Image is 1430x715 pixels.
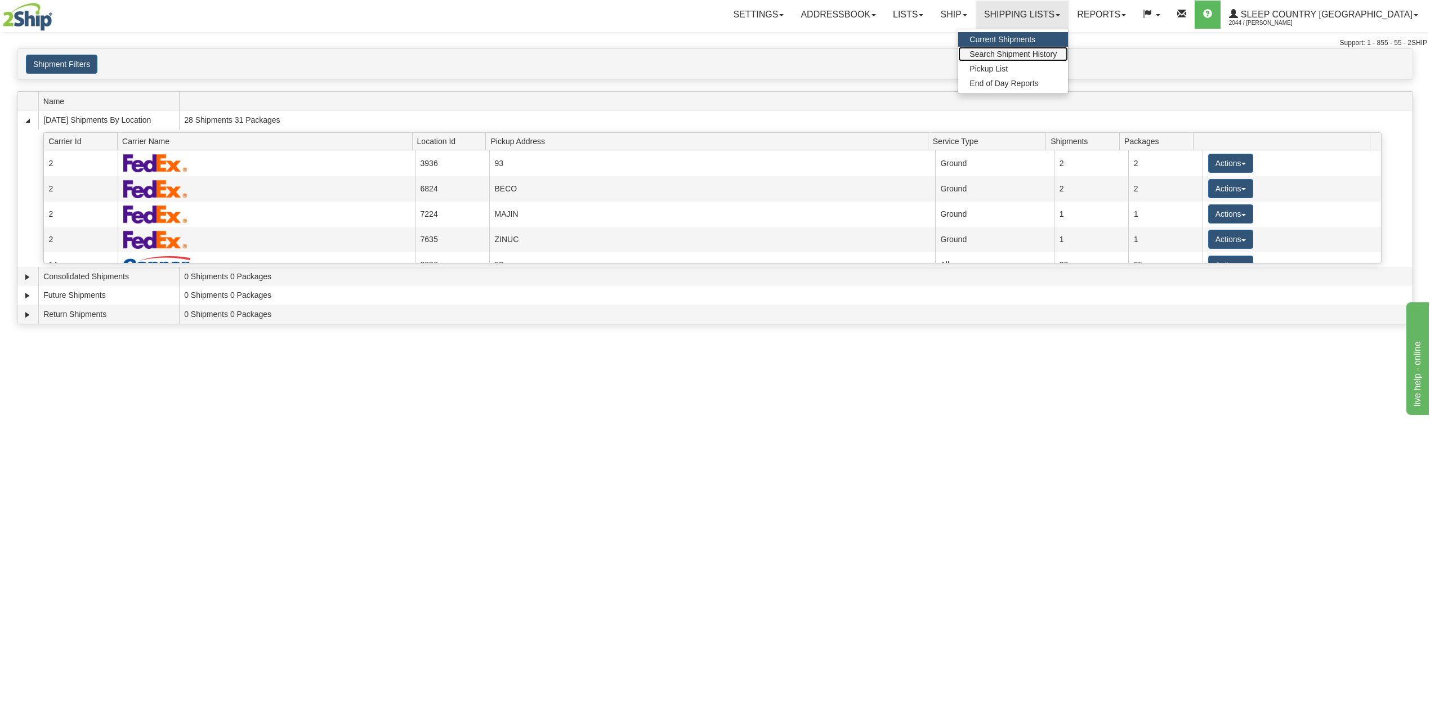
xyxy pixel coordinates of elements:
[38,286,179,305] td: Future Shipments
[1208,256,1253,275] button: Actions
[1054,227,1128,252] td: 1
[1238,10,1413,19] span: Sleep Country [GEOGRAPHIC_DATA]
[3,38,1427,48] div: Support: 1 - 855 - 55 - 2SHIP
[489,252,935,278] td: 93
[43,176,118,202] td: 2
[123,205,188,224] img: FedEx Express®
[415,202,489,227] td: 7224
[935,176,1054,202] td: Ground
[792,1,884,29] a: Addressbook
[415,227,489,252] td: 7635
[969,50,1057,59] span: Search Shipment History
[884,1,932,29] a: Lists
[123,230,188,249] img: FedEx Express®
[1054,150,1128,176] td: 2
[489,176,935,202] td: BECO
[179,305,1413,324] td: 0 Shipments 0 Packages
[415,252,489,278] td: 3936
[22,309,33,320] a: Expand
[417,132,486,150] span: Location Id
[958,76,1068,91] a: End of Day Reports
[179,110,1413,129] td: 28 Shipments 31 Packages
[933,132,1046,150] span: Service Type
[935,227,1054,252] td: Ground
[1208,179,1253,198] button: Actions
[1208,230,1253,249] button: Actions
[122,132,412,150] span: Carrier Name
[123,180,188,198] img: FedEx Express®
[935,252,1054,278] td: All
[43,92,179,110] span: Name
[969,79,1038,88] span: End of Day Reports
[123,154,188,172] img: FedEx Express®
[1054,252,1128,278] td: 22
[48,132,117,150] span: Carrier Id
[935,150,1054,176] td: Ground
[1229,17,1313,29] span: 2044 / [PERSON_NAME]
[969,35,1035,44] span: Current Shipments
[969,64,1008,73] span: Pickup List
[123,256,191,274] img: Canpar
[1069,1,1134,29] a: Reports
[1128,176,1203,202] td: 2
[958,47,1068,61] a: Search Shipment History
[489,227,935,252] td: ZINUC
[43,202,118,227] td: 2
[932,1,975,29] a: Ship
[1124,132,1193,150] span: Packages
[38,110,179,129] td: [DATE] Shipments By Location
[415,176,489,202] td: 6824
[1128,252,1203,278] td: 25
[3,3,52,31] img: logo2044.jpg
[43,150,118,176] td: 2
[1054,202,1128,227] td: 1
[958,32,1068,47] a: Current Shipments
[935,202,1054,227] td: Ground
[1404,300,1429,415] iframe: chat widget
[1054,176,1128,202] td: 2
[22,115,33,126] a: Collapse
[489,150,935,176] td: 93
[1128,202,1203,227] td: 1
[38,267,179,286] td: Consolidated Shipments
[8,7,104,20] div: live help - online
[725,1,792,29] a: Settings
[490,132,928,150] span: Pickup Address
[179,286,1413,305] td: 0 Shipments 0 Packages
[1208,154,1253,173] button: Actions
[26,55,97,74] button: Shipment Filters
[1128,150,1203,176] td: 2
[22,290,33,301] a: Expand
[958,61,1068,76] a: Pickup List
[976,1,1069,29] a: Shipping lists
[1221,1,1427,29] a: Sleep Country [GEOGRAPHIC_DATA] 2044 / [PERSON_NAME]
[179,267,1413,286] td: 0 Shipments 0 Packages
[1208,204,1253,224] button: Actions
[38,305,179,324] td: Return Shipments
[43,227,118,252] td: 2
[1128,227,1203,252] td: 1
[489,202,935,227] td: MAJIN
[415,150,489,176] td: 3936
[1051,132,1119,150] span: Shipments
[43,252,118,278] td: 14
[22,271,33,283] a: Expand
